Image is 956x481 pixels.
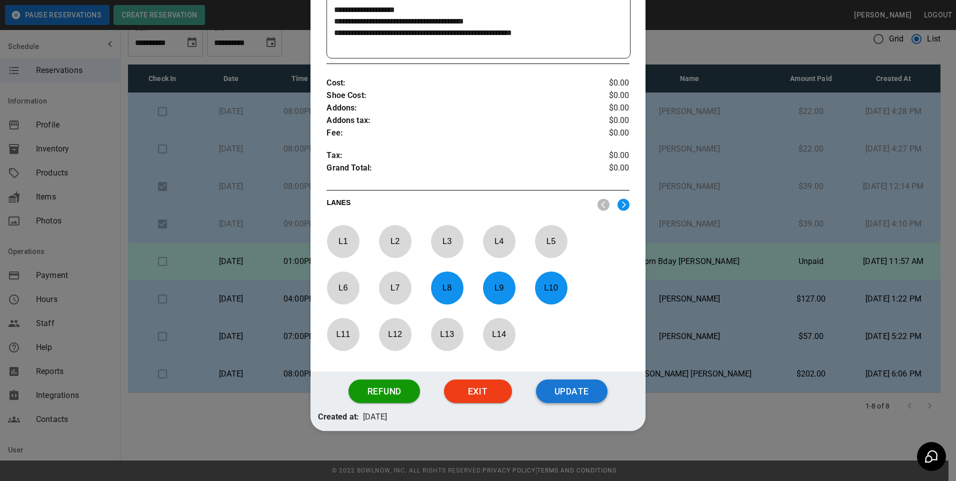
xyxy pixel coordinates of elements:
[326,77,578,89] p: Cost :
[579,102,629,114] p: $0.00
[430,322,463,346] p: L 13
[579,89,629,102] p: $0.00
[482,276,515,299] p: L 9
[326,229,359,253] p: L 1
[326,149,578,162] p: Tax :
[326,114,578,127] p: Addons tax :
[579,114,629,127] p: $0.00
[534,229,567,253] p: L 5
[482,229,515,253] p: L 4
[579,127,629,139] p: $0.00
[326,162,578,177] p: Grand Total :
[597,198,609,211] img: nav_left.svg
[579,162,629,177] p: $0.00
[326,276,359,299] p: L 6
[430,276,463,299] p: L 8
[579,77,629,89] p: $0.00
[363,411,387,423] p: [DATE]
[430,229,463,253] p: L 3
[444,379,512,403] button: Exit
[326,89,578,102] p: Shoe Cost :
[326,322,359,346] p: L 11
[378,229,411,253] p: L 2
[326,127,578,139] p: Fee :
[617,198,629,211] img: right.svg
[579,149,629,162] p: $0.00
[378,322,411,346] p: L 12
[348,379,419,403] button: Refund
[534,276,567,299] p: L 10
[482,322,515,346] p: L 14
[378,276,411,299] p: L 7
[326,197,589,211] p: LANES
[326,102,578,114] p: Addons :
[536,379,607,403] button: Update
[318,411,359,423] p: Created at:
